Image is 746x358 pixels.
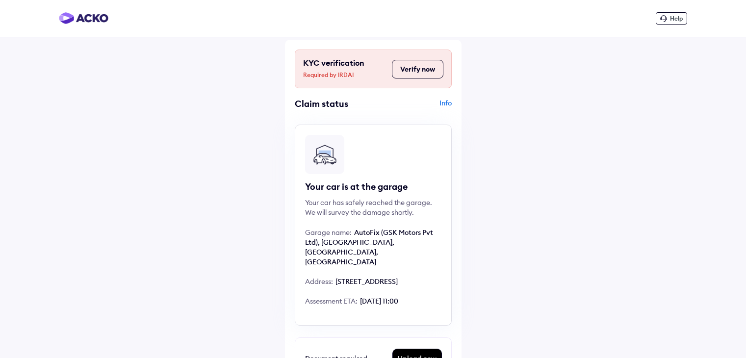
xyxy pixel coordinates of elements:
[335,277,398,286] span: [STREET_ADDRESS]
[305,198,441,217] div: Your car has safely reached the garage. We will survey the damage shortly.
[305,181,441,193] div: Your car is at the garage
[305,228,433,266] span: AutoFix (GSK Motors Pvt Ltd), [GEOGRAPHIC_DATA], [GEOGRAPHIC_DATA], [GEOGRAPHIC_DATA]
[360,297,398,306] span: [DATE] 11:00
[305,297,358,306] span: Assessment ETA:
[303,70,387,80] span: Required by IRDAI
[59,12,108,24] img: horizontal-gradient.png
[305,277,333,286] span: Address:
[376,98,452,117] div: Info
[670,15,683,22] span: Help
[305,228,352,237] span: Garage name:
[392,60,443,78] button: Verify now
[295,98,371,109] div: Claim status
[303,58,387,80] div: KYC verification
